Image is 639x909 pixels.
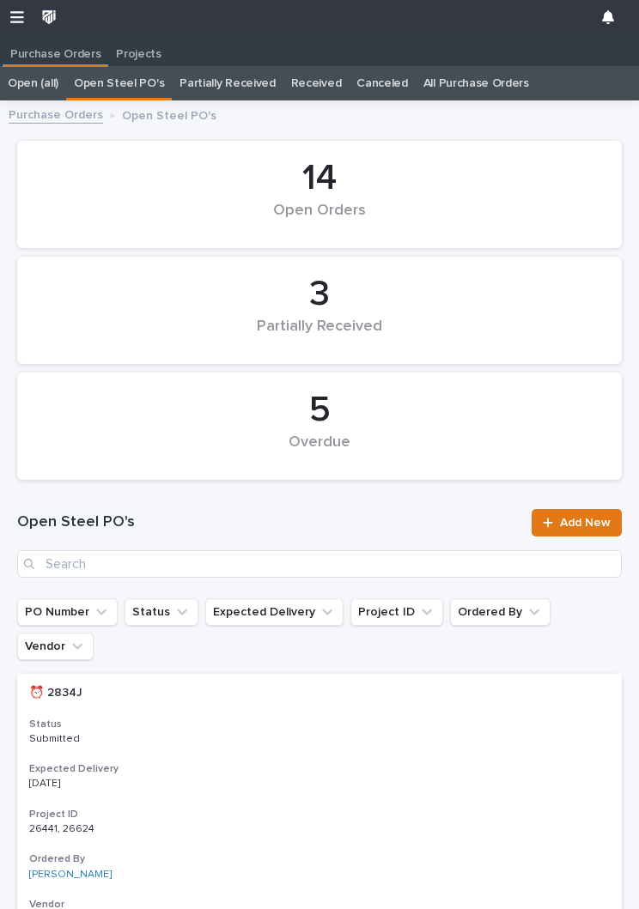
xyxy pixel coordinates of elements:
button: Expected Delivery [205,598,344,626]
span: Add New [560,517,611,529]
p: [DATE] [29,778,173,790]
p: Open Steel PO's [122,105,216,124]
a: Add New [532,509,622,536]
div: 14 [46,157,593,200]
a: Purchase Orders [9,104,103,124]
a: Received [291,66,342,100]
h3: Status [29,718,610,731]
div: 3 [46,273,593,316]
button: Vendor [17,633,94,660]
button: Status [125,598,198,626]
p: Submitted [29,733,173,745]
h3: Expected Delivery [29,762,610,776]
button: Project ID [350,598,443,626]
div: Overdue [46,433,593,470]
h3: Project ID [29,808,610,821]
button: Ordered By [450,598,551,626]
a: Partially Received [180,66,275,100]
p: 26441, 26624 [29,820,98,835]
h1: Open Steel PO's [17,512,521,533]
a: Canceled [356,66,408,100]
div: Open Orders [46,202,593,238]
input: Search [17,550,622,578]
a: Open (all) [8,66,58,100]
h3: Ordered By [29,852,610,866]
a: All Purchase Orders [423,66,529,100]
a: Purchase Orders [3,34,108,64]
a: Projects [108,34,169,67]
div: Partially Received [46,318,593,354]
p: Purchase Orders [10,34,100,62]
p: ⏰ 2834J [29,682,86,700]
img: wkUhmAIORKewsuZNaXNB [38,6,60,28]
a: Open Steel PO's [74,66,164,100]
button: PO Number [17,598,118,626]
a: [PERSON_NAME] [29,869,112,881]
p: Projects [116,34,161,62]
div: 5 [46,389,593,432]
